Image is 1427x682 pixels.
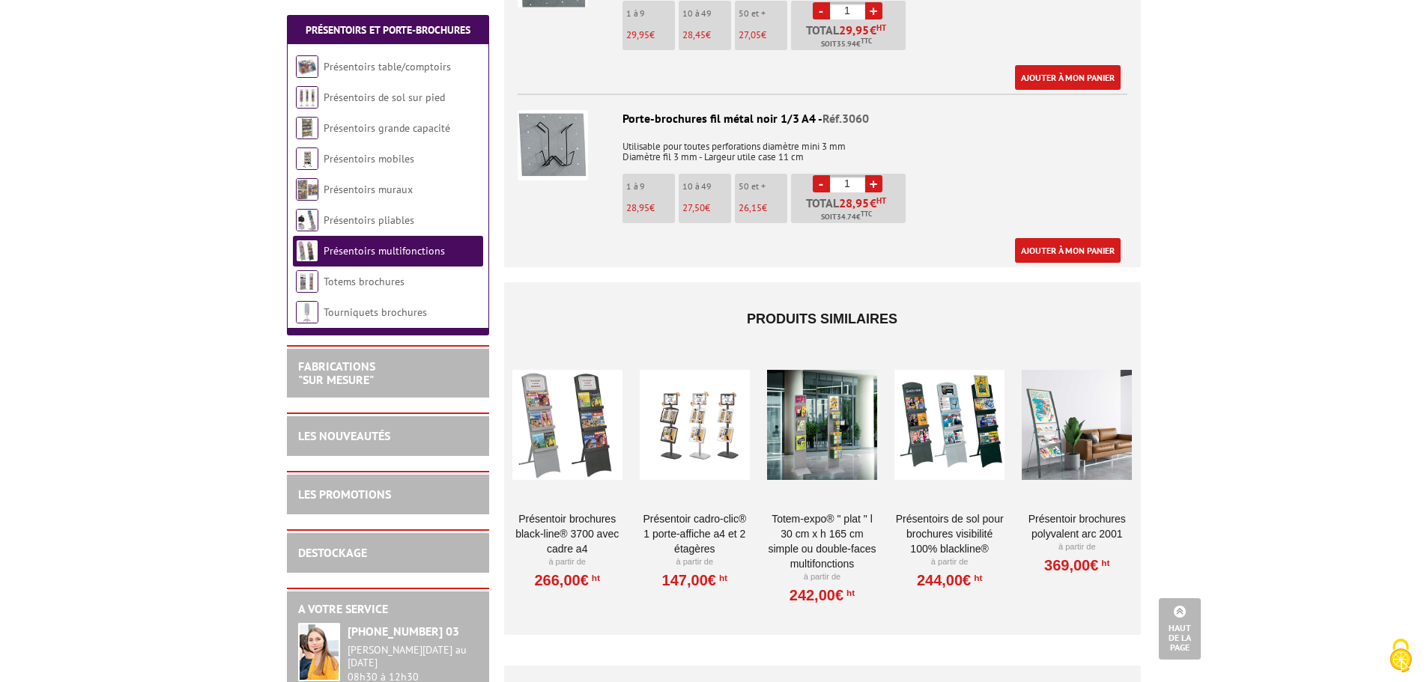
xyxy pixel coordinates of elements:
a: + [865,2,882,19]
a: Présentoir brochures Black-Line® 3700 avec cadre A4 [512,511,622,556]
span: € [839,24,886,36]
span: 27,50 [682,201,705,214]
span: Produits similaires [747,311,897,326]
img: Présentoirs de sol sur pied [296,86,318,109]
img: Présentoirs pliables [296,209,318,231]
img: Présentoirs mobiles [296,147,318,170]
span: 28,95 [839,197,870,209]
p: € [739,203,787,213]
span: 27,05 [739,28,761,41]
span: 28,95 [626,201,649,214]
sup: TTC [861,37,872,45]
span: Réf.3060 [822,111,869,126]
sup: HT [843,588,855,598]
img: Présentoirs table/comptoirs [296,55,318,78]
span: 26,15 [739,201,762,214]
a: LES PROMOTIONS [298,487,391,502]
sup: HT [716,573,727,583]
p: 50 et + [739,181,787,192]
p: Total [795,197,906,223]
span: Soit € [821,38,872,50]
a: 147,00€HT [662,576,727,585]
div: [PERSON_NAME][DATE] au [DATE] [348,644,478,669]
span: Soit € [821,211,872,223]
a: 266,00€HT [534,576,599,585]
p: € [682,30,731,40]
img: Présentoirs grande capacité [296,117,318,139]
img: Présentoirs muraux [296,178,318,201]
span: 28,45 [682,28,706,41]
a: Présentoirs table/comptoirs [324,60,451,73]
a: Ajouter à mon panier [1015,238,1121,263]
strong: [PHONE_NUMBER] 03 [348,624,459,639]
div: Porte-brochures fil métal noir 1/3 A4 - [518,110,1127,127]
p: À partir de [767,571,877,583]
p: Total [795,24,906,50]
p: À partir de [512,556,622,568]
p: 10 à 49 [682,181,731,192]
a: 242,00€HT [790,591,855,600]
sup: HT [876,195,886,206]
a: Présentoirs pliables [324,213,414,227]
p: À partir de [640,556,750,568]
a: LES NOUVEAUTÉS [298,428,390,443]
img: Porte-brochures fil métal noir 1/3 A4 [518,110,588,180]
p: € [626,203,675,213]
p: 10 à 49 [682,8,731,19]
p: 1 à 9 [626,8,675,19]
a: Totem-Expo® " plat " L 30 cm x H 165 cm simple ou double-faces multifonctions [767,511,877,571]
h2: A votre service [298,603,478,616]
p: € [626,30,675,40]
p: 1 à 9 [626,181,675,192]
span: 29,95 [626,28,649,41]
a: Tourniquets brochures [324,305,427,319]
a: - [813,2,830,19]
a: Présentoir Cadro-Clic® 1 porte-affiche A4 et 2 étagères [640,511,750,556]
img: Cookies (fenêtre modale) [1382,637,1420,675]
sup: HT [1098,558,1109,568]
a: Totems brochures [324,275,405,288]
a: 244,00€HT [917,576,982,585]
a: Haut de la page [1159,598,1201,660]
sup: HT [876,22,886,33]
a: FABRICATIONS"Sur Mesure" [298,359,375,387]
button: Cookies (fenêtre modale) [1375,631,1427,682]
sup: HT [589,573,600,583]
p: À partir de [1022,541,1132,553]
a: Présentoirs de sol pour brochures visibilité 100% Blackline® [894,511,1005,556]
img: Totems brochures [296,270,318,293]
a: Présentoirs grande capacité [324,121,450,135]
a: + [865,175,882,192]
a: 369,00€HT [1044,561,1109,570]
a: Présentoirs de sol sur pied [324,91,445,104]
img: Présentoirs multifonctions [296,240,318,262]
a: DESTOCKAGE [298,545,367,560]
a: Présentoirs mobiles [324,152,414,165]
p: € [739,30,787,40]
img: widget-service.jpg [298,623,340,681]
a: Ajouter à mon panier [1015,65,1121,90]
a: Présentoirs multifonctions [324,244,445,258]
p: € [682,203,731,213]
a: Présentoirs muraux [324,183,413,196]
sup: HT [971,573,982,583]
sup: TTC [861,210,872,218]
a: Présentoirs et Porte-brochures [306,23,470,37]
a: - [813,175,830,192]
span: 34.74 [837,211,856,223]
img: Tourniquets brochures [296,301,318,323]
p: 50 et + [739,8,787,19]
span: 29,95 [839,24,870,36]
span: 35.94 [837,38,856,50]
span: € [839,197,886,209]
p: Utilisable pour toutes perforations diamètre mini 3 mm Diamètre fil 3 mm - Largeur utile case 11 cm [518,131,1127,162]
p: À partir de [894,556,1005,568]
a: Présentoir Brochures polyvalent Arc 2001 [1022,511,1132,541]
